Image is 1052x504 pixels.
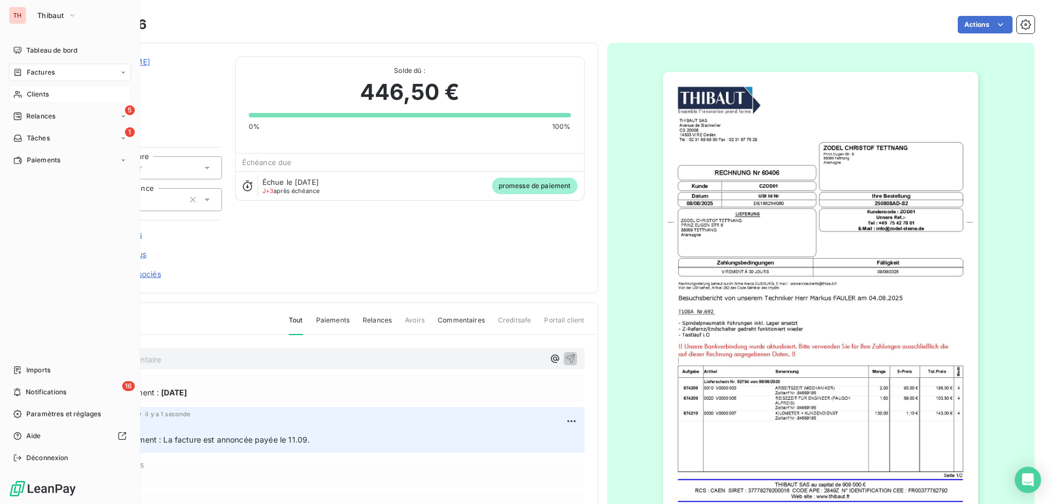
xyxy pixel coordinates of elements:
span: 0% [249,122,260,132]
span: 5 [125,105,135,115]
span: Tâches [27,133,50,143]
span: après échéance [262,188,320,194]
span: Tout [289,315,303,335]
span: Paiements [27,155,60,165]
div: TH [9,7,26,24]
span: Relances [26,111,55,121]
span: CZOD01 [86,70,222,78]
span: [DATE] [161,387,187,398]
span: Thibaut [37,11,64,20]
span: Aide [26,431,41,441]
img: Logo LeanPay [9,480,77,497]
span: Tableau de bord [26,46,77,55]
span: Échue le [DATE] [262,178,319,186]
span: Avoirs [405,315,425,334]
span: Paramètres et réglages [26,409,101,419]
span: Imports [26,365,50,375]
span: Commentaires [438,315,485,334]
span: 446,50 € [360,76,459,109]
span: Notifications [26,387,66,397]
button: Actions [958,16,1013,33]
span: Relances [363,315,392,334]
span: Solde dû : [249,66,571,76]
span: Paiements [316,315,350,334]
span: Promesse de paiement : La facture est annoncée payée le 11.09. [73,435,310,444]
span: 16 [122,381,135,391]
span: Échéance due [242,158,292,167]
span: 1 [125,127,135,137]
span: Factures [27,67,55,77]
span: 100% [552,122,571,132]
a: Aide [9,427,131,445]
span: Creditsafe [498,315,531,334]
div: Open Intercom Messenger [1015,467,1041,493]
span: Portail client [544,315,584,334]
span: Clients [27,89,49,99]
span: promesse de paiement [492,178,578,194]
span: J+3 [262,187,273,195]
span: il y a 1 seconde [145,411,190,417]
span: Déconnexion [26,453,68,463]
